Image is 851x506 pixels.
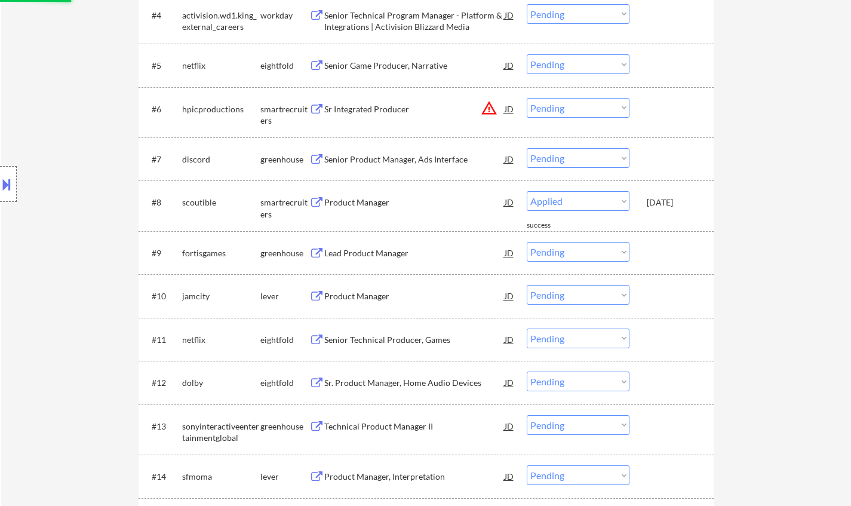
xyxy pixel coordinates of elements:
div: #14 [152,471,173,483]
div: eightfold [260,377,309,389]
div: #5 [152,60,173,72]
div: JD [503,372,515,393]
div: #4 [152,10,173,22]
div: JD [503,4,515,26]
div: lever [260,290,309,302]
div: #12 [152,377,173,389]
div: sonyinteractiveentertainmentglobal [182,421,260,444]
button: warning_amber [481,100,497,116]
div: [DATE] [647,197,699,208]
div: JD [503,148,515,170]
div: Product Manager, Interpretation [324,471,505,483]
div: Sr. Product Manager, Home Audio Devices [324,377,505,389]
div: Sr Integrated Producer [324,103,505,115]
div: Product Manager [324,197,505,208]
div: JD [503,54,515,76]
div: Senior Technical Program Manager - Platform & Integrations | Activision Blizzard Media [324,10,505,33]
div: eightfold [260,60,309,72]
div: workday [260,10,309,22]
div: scoutible [182,197,260,208]
div: netflix [182,60,260,72]
div: sfmoma [182,471,260,483]
div: JD [503,465,515,487]
div: activision.wd1.king_external_careers [182,10,260,33]
div: discord [182,154,260,165]
div: eightfold [260,334,309,346]
div: Senior Product Manager, Ads Interface [324,154,505,165]
div: Senior Technical Producer, Games [324,334,505,346]
div: netflix [182,334,260,346]
div: JD [503,415,515,437]
div: fortisgames [182,247,260,259]
div: greenhouse [260,421,309,433]
div: Senior Game Producer, Narrative [324,60,505,72]
div: JD [503,285,515,306]
div: JD [503,98,515,119]
div: smartrecruiters [260,103,309,127]
div: success [527,220,574,231]
div: smartrecruiters [260,197,309,220]
div: Lead Product Manager [324,247,505,259]
div: Product Manager [324,290,505,302]
div: #10 [152,290,173,302]
div: dolby [182,377,260,389]
div: JD [503,329,515,350]
div: greenhouse [260,247,309,259]
div: jamcity [182,290,260,302]
div: JD [503,191,515,213]
div: JD [503,242,515,263]
div: Technical Product Manager II [324,421,505,433]
div: #13 [152,421,173,433]
div: #11 [152,334,173,346]
div: lever [260,471,309,483]
div: greenhouse [260,154,309,165]
div: hpicproductions [182,103,260,115]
